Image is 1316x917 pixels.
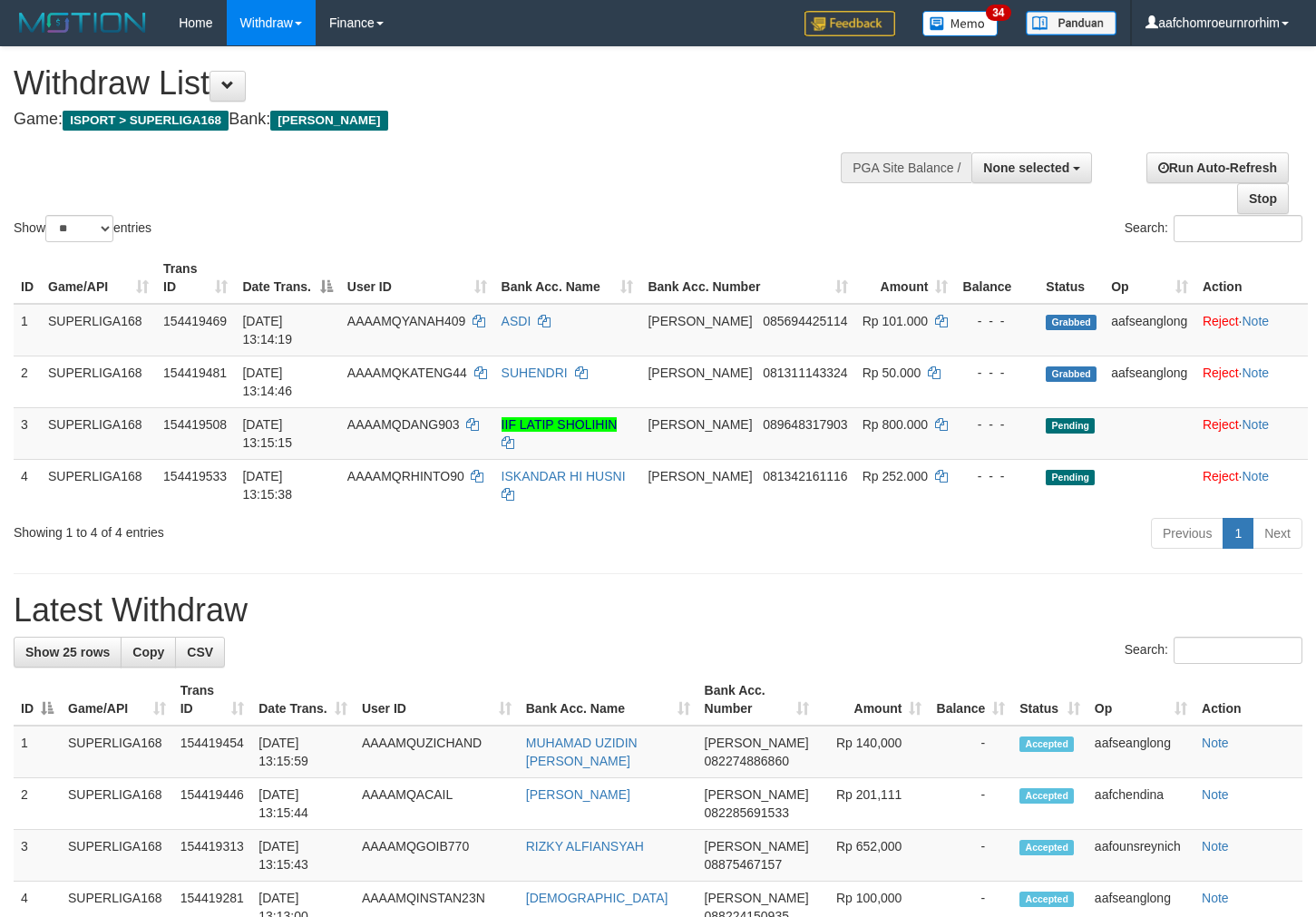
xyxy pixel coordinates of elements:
h1: Withdraw List [14,65,859,102]
td: Rp 201,111 [816,778,930,830]
a: Note [1242,366,1269,380]
a: Next [1253,518,1302,549]
a: Reject [1203,366,1239,380]
span: Rp 252.000 [863,469,928,483]
td: aafseanglong [1104,356,1195,407]
td: SUPERLIGA168 [61,830,173,882]
th: Op: activate to sort column ascending [1087,674,1194,726]
span: CSV [187,645,213,659]
span: Accepted [1019,788,1074,804]
td: aafseanglong [1087,726,1194,778]
td: 154419313 [173,830,252,882]
a: Reject [1203,417,1239,432]
a: Note [1242,469,1269,483]
span: [DATE] 13:15:38 [242,469,292,502]
a: IIF LATIP SHOLIHIN [502,417,618,432]
a: 1 [1223,518,1253,549]
a: Note [1242,314,1269,328]
div: PGA Site Balance / [841,152,971,183]
td: Rp 140,000 [816,726,930,778]
span: Grabbed [1046,315,1097,330]
td: · [1195,304,1308,356]
span: [PERSON_NAME] [705,891,809,905]
span: [PERSON_NAME] [648,417,752,432]
label: Search: [1125,637,1302,664]
span: Copy 082285691533 to clipboard [705,805,789,820]
span: Grabbed [1046,366,1097,382]
span: Accepted [1019,840,1074,855]
span: [DATE] 13:15:15 [242,417,292,450]
a: ASDI [502,314,531,328]
td: - [929,830,1012,882]
span: Accepted [1019,737,1074,752]
th: Action [1195,252,1308,304]
th: Trans ID: activate to sort column ascending [156,252,235,304]
span: 154419469 [163,314,227,328]
span: [PERSON_NAME] [705,736,809,750]
span: None selected [983,161,1069,175]
span: 154419508 [163,417,227,432]
span: Copy 081342161116 to clipboard [763,469,847,483]
span: Pending [1046,418,1095,434]
span: AAAAMQDANG903 [347,417,460,432]
span: Copy 082274886860 to clipboard [705,754,789,768]
td: 1 [14,726,61,778]
td: - [929,726,1012,778]
label: Search: [1125,215,1302,242]
img: panduan.png [1026,11,1116,35]
td: aafounsreynich [1087,830,1194,882]
a: Note [1202,736,1229,750]
a: Previous [1151,518,1223,549]
span: ISPORT > SUPERLIGA168 [63,111,229,131]
select: Showentries [45,215,113,242]
div: - - - [962,467,1031,485]
a: [DEMOGRAPHIC_DATA] [526,891,668,905]
span: Show 25 rows [25,645,110,659]
input: Search: [1174,215,1302,242]
td: · [1195,407,1308,459]
td: [DATE] 13:15:59 [251,726,355,778]
th: Amount: activate to sort column ascending [855,252,956,304]
span: [PERSON_NAME] [648,469,752,483]
span: AAAAMQYANAH409 [347,314,465,328]
td: SUPERLIGA168 [41,304,156,356]
td: 4 [14,459,41,511]
span: Copy 089648317903 to clipboard [763,417,847,432]
td: 3 [14,830,61,882]
a: Note [1202,787,1229,802]
td: SUPERLIGA168 [41,407,156,459]
a: Note [1242,417,1269,432]
td: [DATE] 13:15:44 [251,778,355,830]
td: [DATE] 13:15:43 [251,830,355,882]
h1: Latest Withdraw [14,592,1302,629]
a: Copy [121,637,176,668]
td: - [929,778,1012,830]
td: SUPERLIGA168 [61,726,173,778]
a: Stop [1237,183,1289,214]
span: AAAAMQKATENG44 [347,366,467,380]
a: SUHENDRI [502,366,568,380]
th: Game/API: activate to sort column ascending [41,252,156,304]
th: User ID: activate to sort column ascending [340,252,494,304]
span: Copy 08875467157 to clipboard [705,857,783,872]
td: aafchendina [1087,778,1194,830]
span: Accepted [1019,892,1074,907]
span: [PERSON_NAME] [705,839,809,854]
img: Feedback.jpg [804,11,895,36]
span: Rp 50.000 [863,366,921,380]
a: CSV [175,637,225,668]
td: 154419446 [173,778,252,830]
th: Date Trans.: activate to sort column descending [235,252,339,304]
td: AAAAMQGOIB770 [355,830,519,882]
th: Bank Acc. Name: activate to sort column ascending [519,674,697,726]
span: Rp 800.000 [863,417,928,432]
td: SUPERLIGA168 [41,459,156,511]
th: ID [14,252,41,304]
td: 2 [14,356,41,407]
th: ID: activate to sort column descending [14,674,61,726]
th: Op: activate to sort column ascending [1104,252,1195,304]
td: · [1195,356,1308,407]
th: Date Trans.: activate to sort column ascending [251,674,355,726]
td: SUPERLIGA168 [41,356,156,407]
a: Reject [1203,314,1239,328]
